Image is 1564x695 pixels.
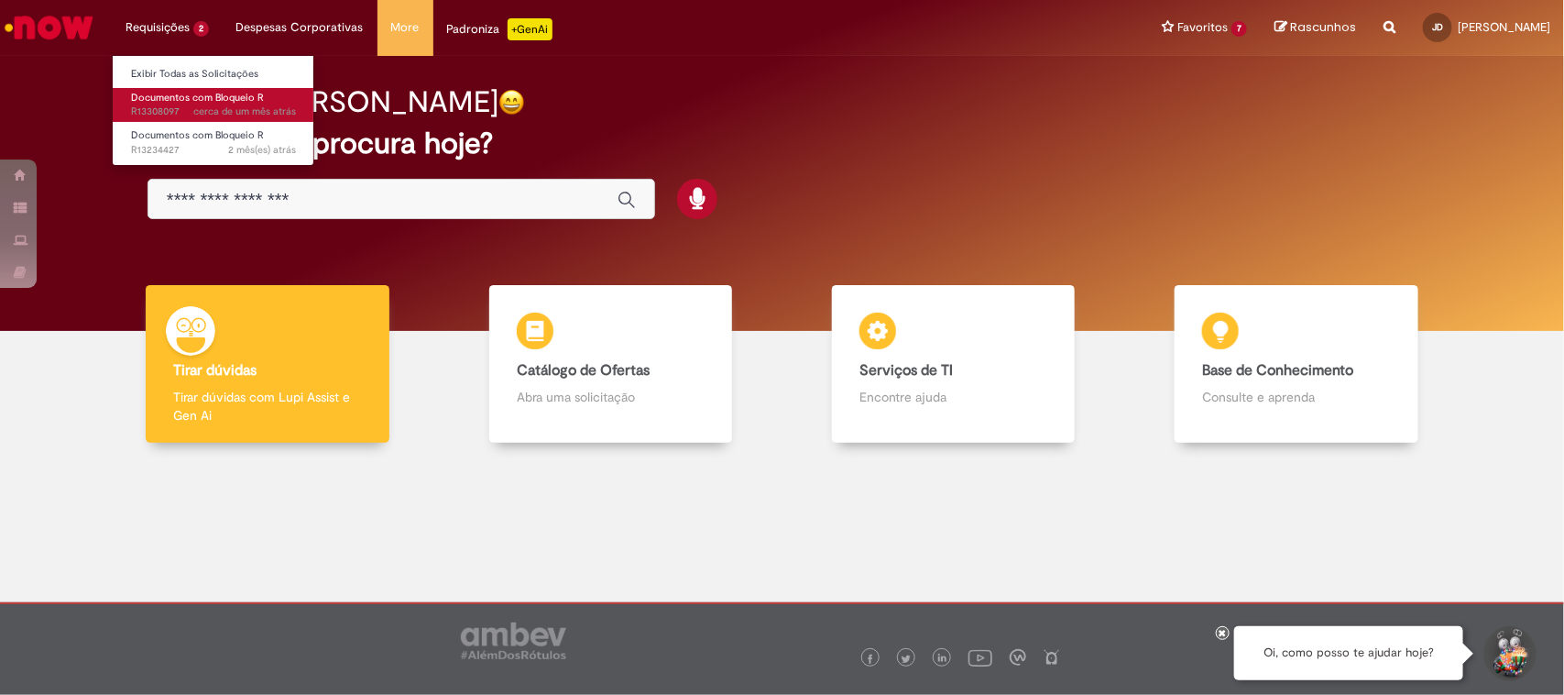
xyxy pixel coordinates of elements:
img: logo_footer_workplace.png [1010,649,1026,666]
div: Padroniza [447,18,552,40]
a: Exibir Todas as Solicitações [113,64,314,84]
h2: Bom dia, [PERSON_NAME] [148,86,498,118]
b: Catálogo de Ofertas [517,361,650,380]
img: logo_footer_naosei.png [1044,649,1060,666]
h2: O que você procura hoje? [148,127,1416,160]
img: logo_footer_twitter.png [902,655,911,664]
p: Tirar dúvidas com Lupi Assist e Gen Ai [173,388,361,425]
a: Aberto R13234427 : Documentos com Bloqueio R [113,126,314,160]
img: logo_footer_youtube.png [968,645,992,669]
span: Documentos com Bloqueio R [131,128,264,142]
p: Abra uma solicitação [517,388,705,406]
img: logo_footer_linkedin.png [938,654,947,665]
p: Encontre ajuda [859,388,1047,406]
span: More [391,18,420,37]
span: 2 mês(es) atrás [228,143,296,157]
a: Rascunhos [1274,19,1356,37]
span: cerca de um mês atrás [193,105,296,118]
b: Serviços de TI [859,361,953,380]
time: 21/07/2025 08:19:26 [193,105,296,118]
span: Requisições [126,18,190,37]
div: Oi, como posso te ajudar hoje? [1234,626,1463,680]
img: ServiceNow [2,9,96,46]
img: happy-face.png [498,89,525,116]
a: Serviços de TI Encontre ajuda [782,285,1125,444]
a: Aberto R13308097 : Documentos com Bloqueio R [113,88,314,122]
a: Tirar dúvidas Tirar dúvidas com Lupi Assist e Gen Ai [96,285,439,444]
span: JD [1432,21,1443,33]
img: logo_footer_ambev_rotulo_gray.png [461,623,566,659]
b: Tirar dúvidas [173,361,257,380]
span: 7 [1231,21,1247,37]
span: R13308097 [131,105,296,119]
span: [PERSON_NAME] [1458,19,1550,35]
time: 02/07/2025 10:35:31 [228,143,296,157]
span: Despesas Corporativas [236,18,364,37]
span: 2 [193,21,209,37]
img: logo_footer_facebook.png [866,655,875,664]
a: Base de Conhecimento Consulte e aprenda [1125,285,1468,444]
ul: Requisições [112,55,314,166]
span: R13234427 [131,143,296,158]
a: Catálogo de Ofertas Abra uma solicitação [439,285,782,444]
button: Iniciar Conversa de Suporte [1482,626,1537,681]
span: Favoritos [1177,18,1228,37]
span: Rascunhos [1290,18,1356,36]
span: Documentos com Bloqueio R [131,91,264,105]
b: Base de Conhecimento [1202,361,1353,380]
p: +GenAi [508,18,552,40]
p: Consulte e aprenda [1202,388,1390,406]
